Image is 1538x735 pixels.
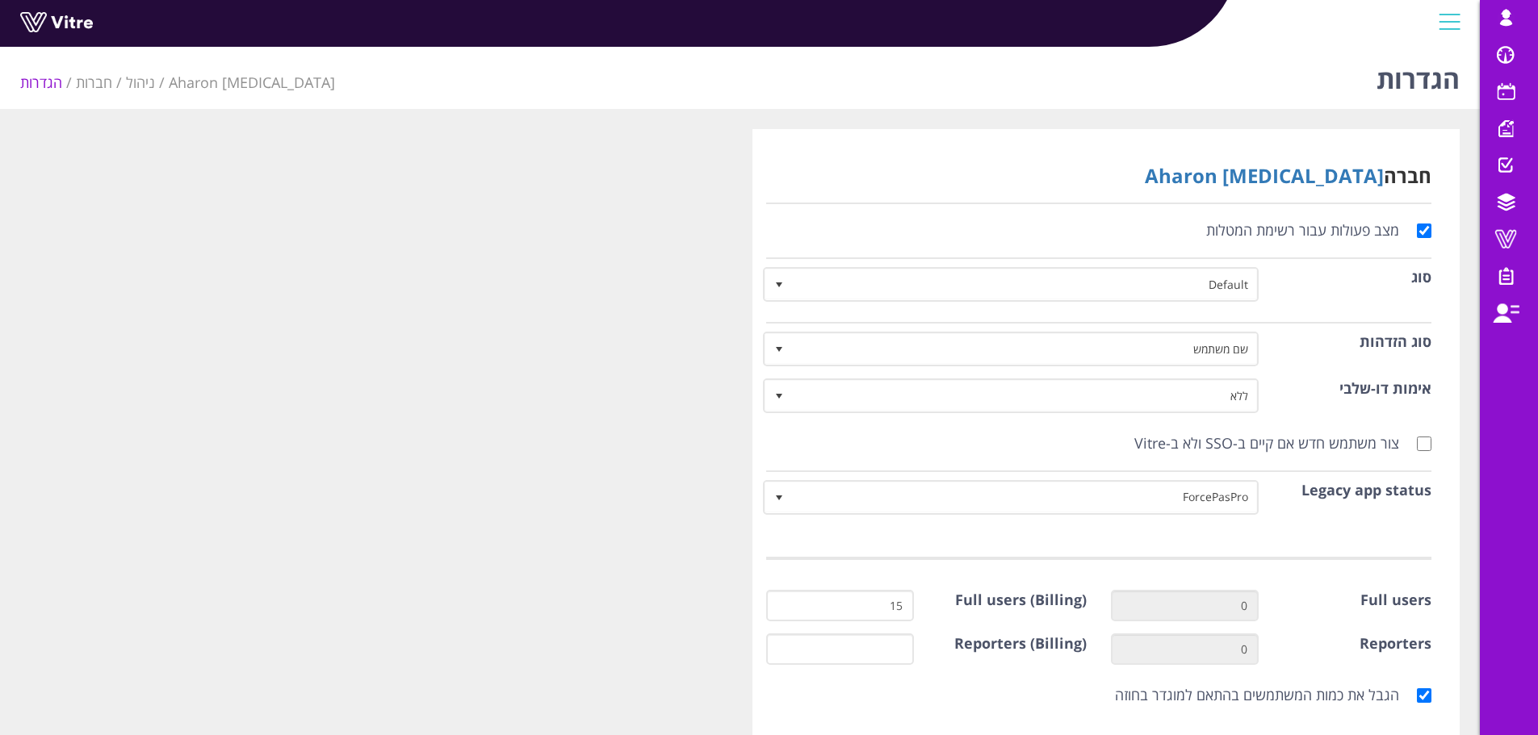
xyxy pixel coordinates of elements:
[1301,480,1431,501] label: Legacy app status
[20,73,76,94] li: הגדרות
[794,482,1258,512] span: ForcePasPro
[1411,267,1431,288] label: סוג
[1417,436,1431,451] input: צור משתמש חדש אם קיים ב-SSO ולא ב-Vitre
[76,73,112,92] a: חברות
[169,73,335,92] a: [MEDICAL_DATA] Aharon
[1115,685,1415,706] label: הגבל את כמות המשתמשים בהתאם למוגדר בחוזה
[1360,590,1431,611] label: Full users
[955,590,1087,611] label: Full users (Billing)
[954,633,1087,654] label: Reporters (Billing)
[1417,688,1431,703] input: הגבל את כמות המשתמשים בהתאם למוגדר בחוזה
[794,381,1258,410] span: ללא
[1206,220,1415,241] label: מצב פעולות עבור רשימת המטלות
[1339,378,1431,399] label: אימות דו-שלבי
[1417,223,1431,238] input: מצב פעולות עבור רשימת המטלות
[126,73,169,94] li: ניהול
[765,269,794,299] span: select
[1360,332,1431,353] label: סוג הזדהות
[794,269,1258,299] span: Default
[794,334,1258,363] span: שם משתמש
[1134,433,1415,454] label: צור משתמש חדש אם קיים ב-SSO ולא ב-Vitre
[1145,162,1384,189] a: [MEDICAL_DATA] Aharon
[1360,633,1431,654] label: Reporters
[766,165,1432,186] h3: חברה
[765,381,794,410] span: select
[765,334,794,363] span: select
[765,482,794,512] span: select
[1377,40,1460,109] h1: הגדרות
